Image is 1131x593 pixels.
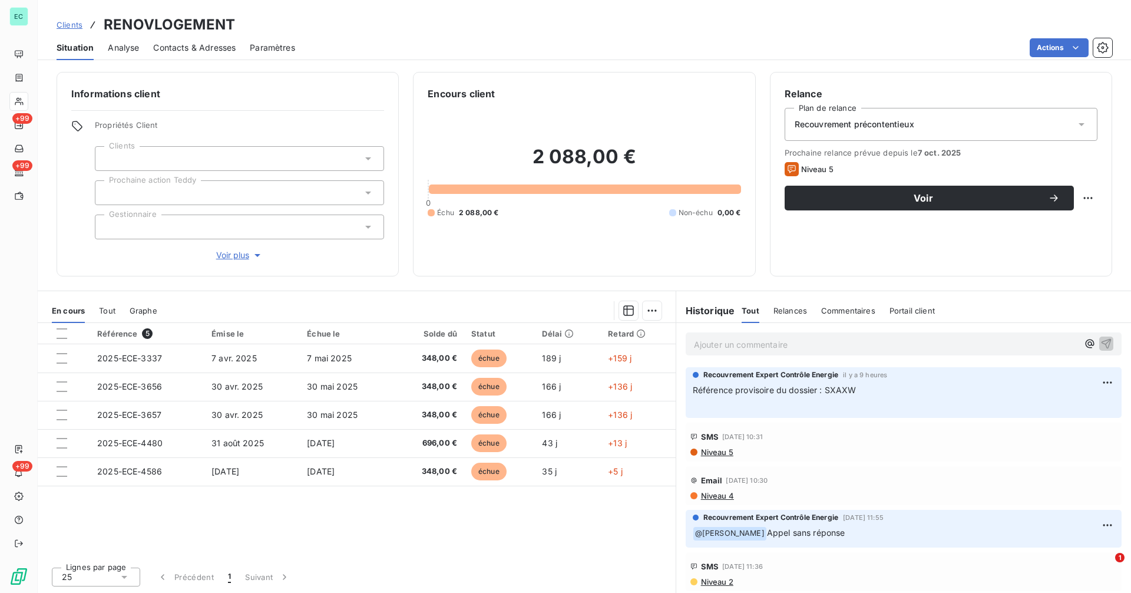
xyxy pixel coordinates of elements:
h6: Encours client [428,87,495,101]
span: 7 mai 2025 [307,353,352,363]
span: Voir plus [216,249,263,261]
span: Portail client [889,306,935,315]
span: 30 mai 2025 [307,381,358,391]
h6: Historique [676,304,735,318]
span: 43 j [542,438,557,448]
span: 2025-ECE-3656 [97,381,162,391]
div: Retard [608,329,668,338]
span: +99 [12,461,32,472]
span: Niveau 4 [700,491,734,500]
span: Voir [799,193,1048,203]
button: Voir [785,186,1074,210]
span: 31 août 2025 [211,438,264,448]
span: +136 j [608,410,632,420]
span: +99 [12,113,32,124]
div: Solde dû [400,329,457,338]
span: 348,00 € [400,409,457,421]
span: +99 [12,160,32,171]
span: [DATE] [307,438,335,448]
span: [DATE] 10:30 [726,477,768,484]
div: Échue le [307,329,386,338]
a: Clients [57,19,82,31]
span: échue [471,378,507,396]
span: Appel sans réponse [767,528,845,538]
button: Précédent [150,565,221,589]
h6: Informations client [71,87,384,101]
span: Situation [57,42,94,54]
button: Suivant [238,565,297,589]
span: Niveau 2 [700,577,733,587]
iframe: Intercom live chat [1091,553,1119,581]
h3: RENOVLOGEMENT [104,14,235,35]
span: 25 [62,571,72,583]
h2: 2 088,00 € [428,145,740,180]
span: échue [471,434,507,452]
span: Recouvrement Expert Contrôle Energie [703,512,838,523]
button: Voir plus [95,249,384,262]
img: Logo LeanPay [9,567,28,586]
span: [DATE] 11:55 [843,514,884,521]
span: Recouvrement précontentieux [795,118,914,130]
span: 2025-ECE-3337 [97,353,162,363]
span: Non-échu [679,207,713,218]
span: 348,00 € [400,466,457,477]
span: 348,00 € [400,352,457,364]
span: Tout [742,306,759,315]
span: 166 j [542,410,561,420]
span: Email [701,476,723,485]
div: EC [9,7,28,26]
span: 0 [426,198,431,207]
span: Tout [99,306,115,315]
span: +136 j [608,381,632,391]
span: 348,00 € [400,381,457,393]
span: Contacts & Adresses [153,42,236,54]
button: Actions [1030,38,1089,57]
span: Paramètres [250,42,295,54]
span: 696,00 € [400,437,457,449]
span: 1 [228,571,231,583]
span: Commentaires [821,306,875,315]
span: SMS [701,562,719,571]
div: Délai [542,329,594,338]
span: Prochaine relance prévue depuis le [785,148,1097,157]
span: 2 088,00 € [459,207,499,218]
span: Clients [57,20,82,29]
span: Niveau 5 [801,164,834,174]
span: 2025-ECE-3657 [97,410,161,420]
h6: Relance [785,87,1097,101]
div: Statut [471,329,528,338]
span: [DATE] [211,466,239,476]
div: Référence [97,328,197,339]
span: il y a 9 heures [843,371,887,378]
span: @ [PERSON_NAME] [693,527,766,541]
span: Référence provisoire du dossier : SXAXW [693,385,856,395]
span: 30 avr. 2025 [211,410,263,420]
input: Ajouter une valeur [105,222,114,232]
span: Niveau 5 [700,447,733,457]
span: Échu [437,207,454,218]
span: échue [471,463,507,480]
span: +5 j [608,466,623,476]
span: [DATE] 10:31 [722,433,763,440]
input: Ajouter une valeur [105,153,114,164]
span: 1 [1115,553,1125,562]
span: 7 avr. 2025 [211,353,257,363]
span: En cours [52,306,85,315]
span: 2025-ECE-4586 [97,466,162,476]
span: +159 j [608,353,631,363]
span: 0,00 € [717,207,741,218]
span: 30 avr. 2025 [211,381,263,391]
span: [DATE] 11:36 [722,563,763,570]
span: 30 mai 2025 [307,410,358,420]
span: Relances [773,306,807,315]
button: 1 [221,565,238,589]
span: Graphe [130,306,157,315]
div: Émise le [211,329,293,338]
span: Propriétés Client [95,120,384,137]
span: Analyse [108,42,139,54]
span: 166 j [542,381,561,391]
span: [DATE] [307,466,335,476]
span: Recouvrement Expert Contrôle Energie [703,370,838,380]
span: échue [471,350,507,367]
span: 7 oct. 2025 [918,148,961,157]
